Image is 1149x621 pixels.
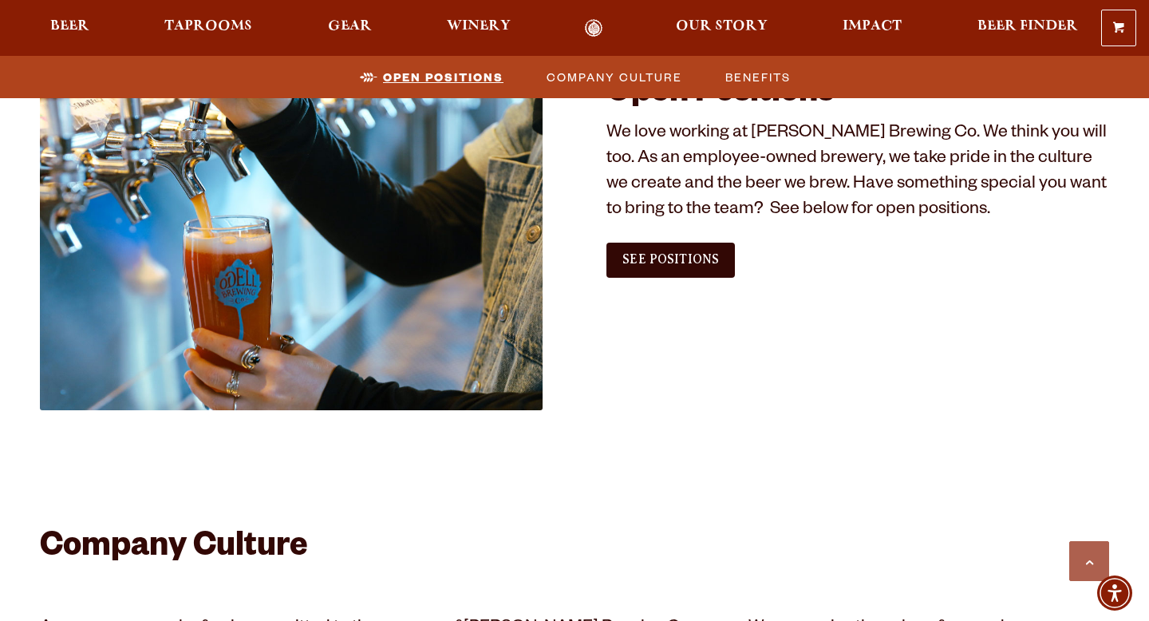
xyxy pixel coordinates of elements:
[154,19,263,38] a: Taprooms
[447,20,511,33] span: Winery
[967,19,1088,38] a: Beer Finder
[1069,541,1109,581] a: Scroll to top
[40,530,1109,568] h2: Company Culture
[383,65,503,89] span: Open Positions
[622,252,719,267] span: See Positions
[164,20,252,33] span: Taprooms
[606,122,1109,224] p: We love working at [PERSON_NAME] Brewing Co. We think you will too. As an employee-owned brewery,...
[350,65,511,89] a: Open Positions
[1097,576,1132,611] div: Accessibility Menu
[676,20,768,33] span: Our Story
[665,19,778,38] a: Our Story
[606,243,735,278] a: See Positions
[40,19,100,38] a: Beer
[725,65,791,89] span: Benefits
[50,20,89,33] span: Beer
[564,19,624,38] a: Odell Home
[537,65,690,89] a: Company Culture
[436,19,521,38] a: Winery
[716,65,799,89] a: Benefits
[40,76,543,410] img: Jobs_1
[977,20,1078,33] span: Beer Finder
[843,20,902,33] span: Impact
[318,19,382,38] a: Gear
[547,65,682,89] span: Company Culture
[328,20,372,33] span: Gear
[832,19,912,38] a: Impact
